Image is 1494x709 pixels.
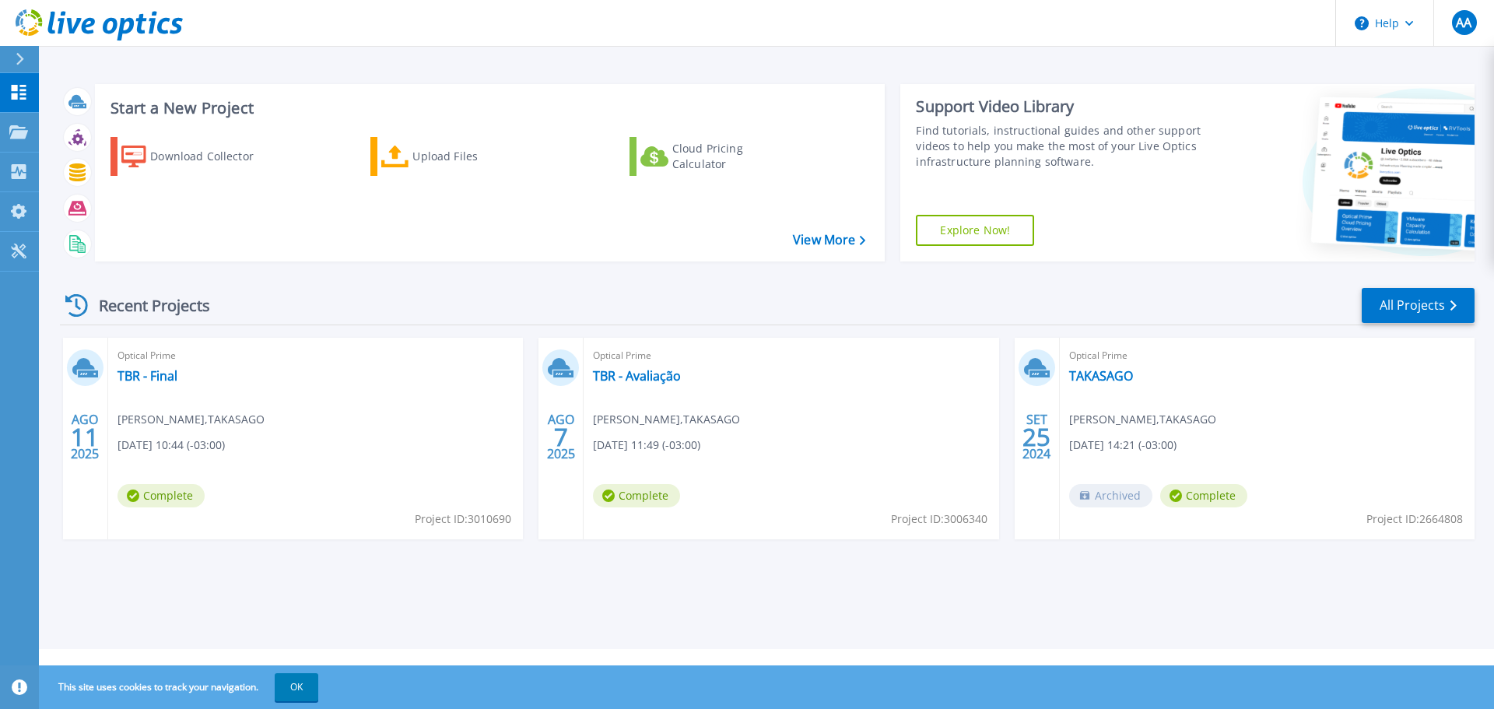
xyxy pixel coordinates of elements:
span: [PERSON_NAME] , TAKASAGO [117,411,265,428]
a: Explore Now! [916,215,1034,246]
span: Project ID: 3010690 [415,511,511,528]
span: Optical Prime [1069,347,1465,364]
div: Upload Files [412,141,537,172]
span: [PERSON_NAME] , TAKASAGO [593,411,740,428]
div: Cloud Pricing Calculator [672,141,797,172]
div: SET 2024 [1022,409,1051,465]
span: Archived [1069,484,1152,507]
span: Complete [1160,484,1247,507]
a: TBR - Final [117,368,177,384]
span: AA [1456,16,1471,29]
span: Optical Prime [117,347,514,364]
a: View More [793,233,865,247]
a: Upload Files [370,137,544,176]
h3: Start a New Project [110,100,865,117]
div: AGO 2025 [70,409,100,465]
a: TBR - Avaliação [593,368,681,384]
span: 25 [1022,430,1050,444]
a: All Projects [1362,288,1475,323]
div: Download Collector [150,141,275,172]
span: Complete [117,484,205,507]
span: Optical Prime [593,347,989,364]
span: [PERSON_NAME] , TAKASAGO [1069,411,1216,428]
span: Project ID: 2664808 [1366,511,1463,528]
a: Cloud Pricing Calculator [630,137,803,176]
a: Download Collector [110,137,284,176]
span: [DATE] 14:21 (-03:00) [1069,437,1177,454]
div: Support Video Library [916,97,1208,117]
span: This site uses cookies to track your navigation. [43,673,318,701]
div: Find tutorials, instructional guides and other support videos to help you make the most of your L... [916,123,1208,170]
span: Complete [593,484,680,507]
span: [DATE] 11:49 (-03:00) [593,437,700,454]
span: [DATE] 10:44 (-03:00) [117,437,225,454]
span: 7 [554,430,568,444]
a: TAKASAGO [1069,368,1133,384]
button: OK [275,673,318,701]
div: AGO 2025 [546,409,576,465]
div: Recent Projects [60,286,231,325]
span: Project ID: 3006340 [891,511,987,528]
span: 11 [71,430,99,444]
